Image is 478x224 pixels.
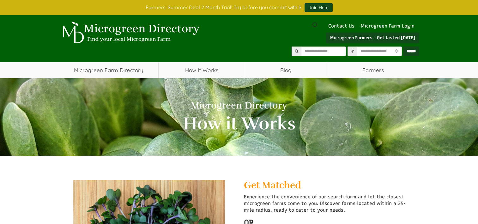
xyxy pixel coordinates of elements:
[361,23,418,29] a: Microgreen Farm Login
[59,22,201,44] img: Microgreen Directory
[325,23,358,29] a: Contact Us
[64,100,414,111] h1: Microgreen Directory
[159,62,245,78] a: How It Works
[244,194,414,214] p: Experience the convenience of our search form and let the closest microgreen farms come to you. D...
[305,3,333,12] a: Join Here
[54,3,424,12] div: Farmers: Summer Deal 2 Month Trial! Try before you commit with $
[59,62,159,78] a: Microgreen Farm Directory
[244,179,301,191] a: Get Matched
[393,49,400,53] i: Use Current Location
[326,33,419,43] a: Microgreen Farmers - Get Listed [DATE]
[245,62,327,78] a: Blog
[64,114,414,134] h2: How it Works
[327,62,419,78] span: Farmers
